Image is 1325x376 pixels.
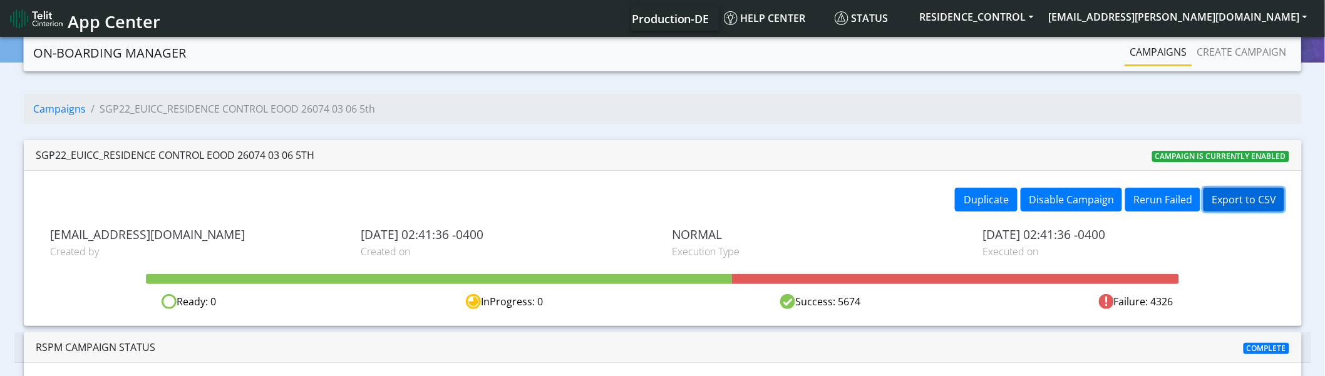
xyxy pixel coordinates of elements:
[347,294,662,310] div: InProgress: 0
[10,5,158,32] a: App Center
[983,244,1276,259] span: Executed on
[835,11,848,25] img: status.svg
[632,11,709,26] span: Production-DE
[662,294,978,310] div: Success: 5674
[36,148,315,163] div: SGP22_EUICC_RESIDENCE CONTROL EOOD 26074 03 06 5th
[50,244,343,259] span: Created by
[10,9,63,29] img: logo-telit-cinterion-gw-new.png
[955,188,1018,211] button: Duplicate
[724,11,738,25] img: knowledge.svg
[1099,294,1114,309] img: fail.svg
[830,6,912,31] a: Status
[631,6,709,31] a: Your current platform instance
[780,294,795,309] img: success.svg
[86,101,376,116] li: SGP22_EUICC_RESIDENCE CONTROL EOOD 26074 03 06 5th
[1204,188,1284,211] button: Export to CSV
[835,11,889,25] span: Status
[466,294,481,309] img: in-progress.svg
[24,94,1302,134] nav: breadcrumb
[1125,188,1200,211] button: Rerun Failed
[361,244,653,259] span: Created on
[912,6,1041,28] button: RESIDENCE_CONTROL
[34,102,86,116] a: Campaigns
[672,244,964,259] span: Execution Type
[162,294,177,309] img: ready.svg
[672,227,964,241] span: NORMAL
[983,227,1276,241] span: [DATE] 02:41:36 -0400
[36,340,156,354] span: RSPM Campaign Status
[361,227,653,241] span: [DATE] 02:41:36 -0400
[1041,6,1315,28] button: [EMAIL_ADDRESS][PERSON_NAME][DOMAIN_NAME]
[34,41,187,66] a: On-Boarding Manager
[724,11,806,25] span: Help center
[1021,188,1122,211] button: Disable Campaign
[1192,39,1292,64] a: Create campaign
[978,294,1294,310] div: Failure: 4326
[1152,151,1289,162] span: Campaign is currently enabled
[1125,39,1192,64] a: Campaigns
[50,227,343,241] span: [EMAIL_ADDRESS][DOMAIN_NAME]
[68,10,160,33] span: App Center
[1244,343,1289,354] span: Complete
[31,294,347,310] div: Ready: 0
[719,6,830,31] a: Help center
